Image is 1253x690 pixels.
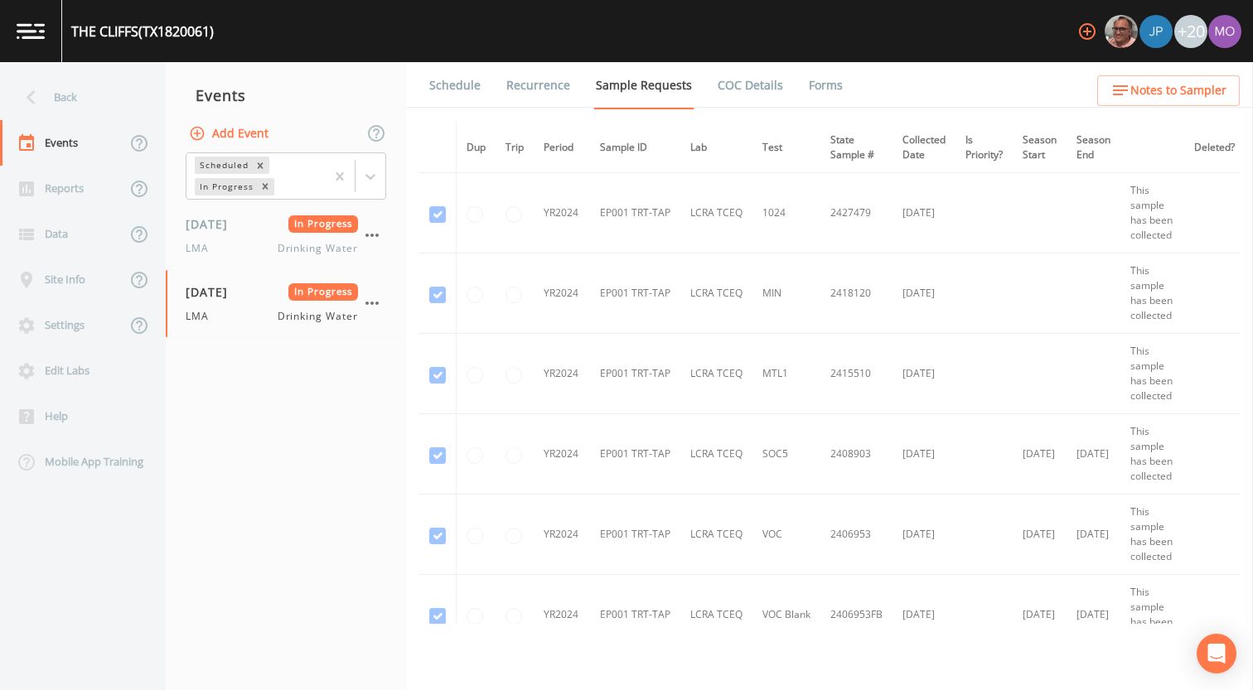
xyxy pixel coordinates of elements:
td: This sample has been collected [1120,414,1184,495]
div: Remove Scheduled [251,157,269,174]
td: LCRA TCEQ [680,334,752,414]
td: LCRA TCEQ [680,575,752,655]
td: [DATE] [1067,575,1120,655]
th: Sample ID [590,123,680,173]
img: logo [17,23,45,39]
th: Period [534,123,590,173]
div: Mike Franklin [1104,15,1139,48]
td: LCRA TCEQ [680,414,752,495]
div: Events [166,75,406,116]
th: Collected Date [893,123,955,173]
td: LCRA TCEQ [680,495,752,575]
th: Deleted? [1184,123,1245,173]
td: [DATE] [893,414,955,495]
img: e2d790fa78825a4bb76dcb6ab311d44c [1105,15,1138,48]
span: LMA [186,309,219,324]
span: LMA [186,241,219,256]
span: In Progress [288,283,359,301]
td: [DATE] [893,495,955,575]
td: EP001 TRT-TAP [590,495,680,575]
div: +20 [1174,15,1207,48]
th: State Sample # [820,123,893,173]
div: Scheduled [195,157,251,174]
td: [DATE] [893,575,955,655]
td: This sample has been collected [1120,173,1184,253]
div: Remove In Progress [256,178,274,195]
td: EP001 TRT-TAP [590,334,680,414]
td: YR2024 [534,253,590,334]
td: This sample has been collected [1120,334,1184,414]
div: Joshua gere Paul [1139,15,1173,48]
td: [DATE] [1013,495,1067,575]
td: VOC [752,495,820,575]
span: Drinking Water [278,309,358,324]
td: EP001 TRT-TAP [590,253,680,334]
a: Forms [806,62,845,109]
td: SOC5 [752,414,820,495]
th: Season End [1067,123,1120,173]
span: Drinking Water [278,241,358,256]
a: [DATE]In ProgressLMADrinking Water [166,202,406,270]
td: This sample has been collected [1120,495,1184,575]
td: [DATE] [1067,495,1120,575]
span: [DATE] [186,215,239,233]
div: THE CLIFFS (TX1820061) [71,22,214,41]
td: [DATE] [1067,414,1120,495]
span: In Progress [288,215,359,233]
td: 2418120 [820,253,893,334]
a: [DATE]In ProgressLMADrinking Water [166,270,406,338]
td: This sample has been collected [1120,253,1184,334]
td: 2415510 [820,334,893,414]
th: Trip [496,123,534,173]
td: 1024 [752,173,820,253]
td: 2408903 [820,414,893,495]
td: 2427479 [820,173,893,253]
td: [DATE] [893,253,955,334]
td: EP001 TRT-TAP [590,173,680,253]
td: YR2024 [534,173,590,253]
a: Sample Requests [593,62,694,109]
div: In Progress [195,178,256,195]
td: YR2024 [534,334,590,414]
th: Test [752,123,820,173]
img: 41241ef155101aa6d92a04480b0d0000 [1139,15,1173,48]
td: 2406953 [820,495,893,575]
td: [DATE] [893,334,955,414]
td: VOC Blank [752,575,820,655]
td: EP001 TRT-TAP [590,414,680,495]
td: [DATE] [1013,575,1067,655]
td: YR2024 [534,495,590,575]
td: YR2024 [534,575,590,655]
td: YR2024 [534,414,590,495]
a: COC Details [715,62,786,109]
th: Lab [680,123,752,173]
td: 2406953FB [820,575,893,655]
td: [DATE] [893,173,955,253]
th: Dup [457,123,496,173]
a: Schedule [427,62,483,109]
button: Notes to Sampler [1097,75,1240,106]
span: Notes to Sampler [1130,80,1226,101]
td: EP001 TRT-TAP [590,575,680,655]
td: MIN [752,253,820,334]
img: 4e251478aba98ce068fb7eae8f78b90c [1208,15,1241,48]
th: Season Start [1013,123,1067,173]
a: Recurrence [504,62,573,109]
th: Is Priority? [955,123,1013,173]
td: [DATE] [1013,414,1067,495]
span: [DATE] [186,283,239,301]
td: This sample has been collected [1120,575,1184,655]
button: Add Event [186,118,275,149]
td: LCRA TCEQ [680,173,752,253]
td: LCRA TCEQ [680,253,752,334]
td: MTL1 [752,334,820,414]
div: Open Intercom Messenger [1197,634,1236,673]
